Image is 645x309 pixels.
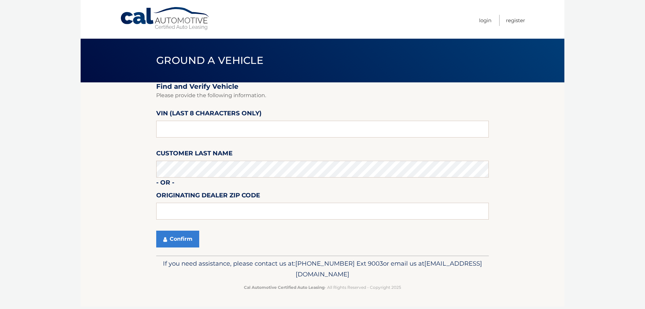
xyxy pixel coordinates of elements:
[161,258,484,280] p: If you need assistance, please contact us at: or email us at
[161,284,484,291] p: - All Rights Reserved - Copyright 2025
[156,54,263,67] span: Ground a Vehicle
[156,82,489,91] h2: Find and Verify Vehicle
[506,15,525,26] a: Register
[295,260,383,267] span: [PHONE_NUMBER] Ext 9003
[156,231,199,247] button: Confirm
[156,148,232,161] label: Customer Last Name
[120,7,211,31] a: Cal Automotive
[156,190,260,203] label: Originating Dealer Zip Code
[156,178,174,190] label: - or -
[479,15,491,26] a: Login
[156,108,262,121] label: VIN (last 8 characters only)
[156,91,489,100] p: Please provide the following information.
[244,285,325,290] strong: Cal Automotive Certified Auto Leasing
